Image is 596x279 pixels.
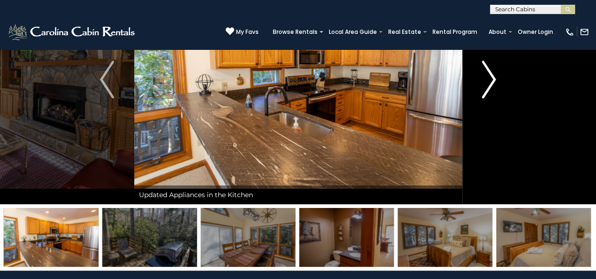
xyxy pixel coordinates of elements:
a: About [484,25,511,39]
a: My Favs [226,27,259,37]
a: Rental Program [428,25,482,39]
span: My Favs [236,28,259,36]
a: Local Area Guide [324,25,382,39]
img: White-1-2.png [7,23,138,41]
a: Browse Rentals [268,25,322,39]
img: 163275309 [496,208,591,267]
img: 163275319 [201,208,295,267]
img: arrow [100,61,114,98]
img: mail-regular-white.png [580,27,589,37]
img: phone-regular-white.png [565,27,574,37]
img: 163275308 [398,208,492,267]
img: arrow [482,61,496,98]
a: Real Estate [384,25,426,39]
img: 163275305 [4,208,98,267]
img: 164342138 [299,208,394,267]
div: Updated Appliances in the Kitchen [134,185,462,204]
img: 163275306 [102,208,197,267]
a: Owner Login [513,25,558,39]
